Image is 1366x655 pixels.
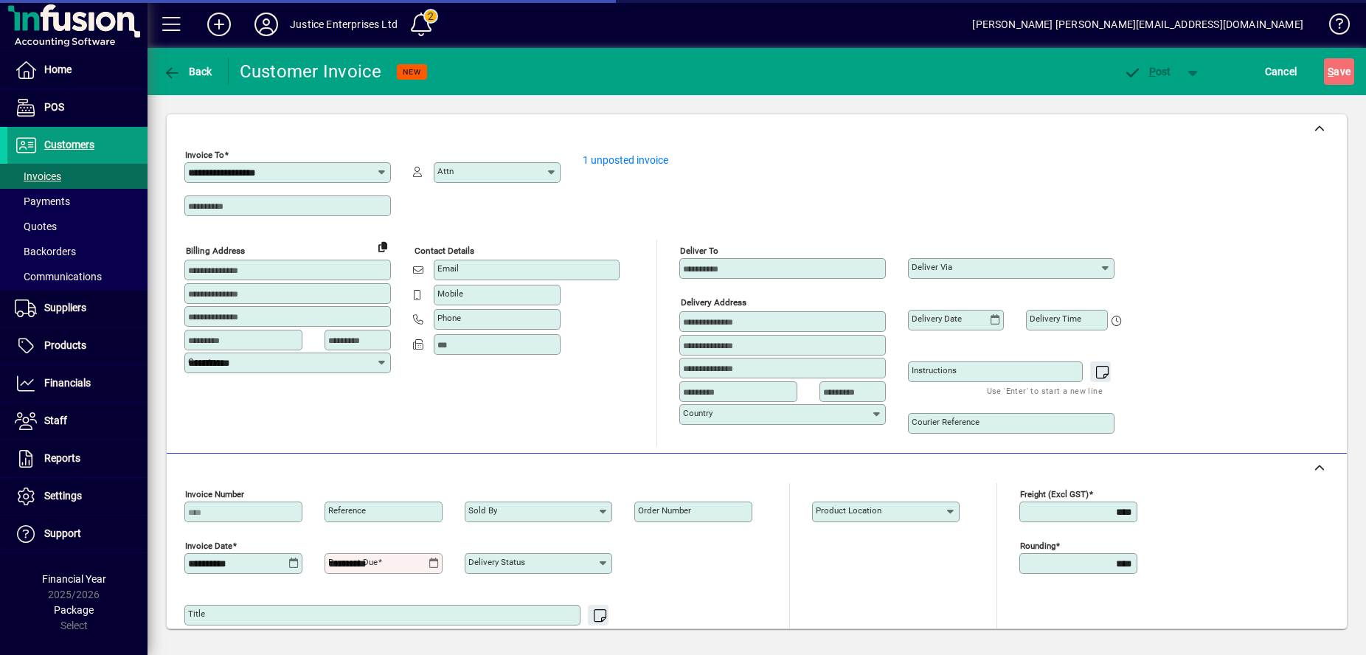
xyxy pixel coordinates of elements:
a: Suppliers [7,290,148,327]
span: Communications [15,271,102,283]
button: Cancel [1261,58,1301,85]
span: NEW [403,67,421,77]
a: Financials [7,365,148,402]
mat-label: Deliver via [912,262,952,272]
a: Quotes [7,214,148,239]
mat-label: Delivery status [468,557,525,567]
mat-label: Attn [437,166,454,176]
a: POS [7,89,148,126]
button: Back [159,58,216,85]
mat-hint: Use 'Enter' to start a new line [485,625,600,642]
a: Staff [7,403,148,440]
a: Settings [7,478,148,515]
mat-label: Country [188,356,218,367]
span: Home [44,63,72,75]
mat-label: Reference [328,505,366,516]
mat-hint: Use 'Enter' to start a new line [987,382,1103,399]
a: Support [7,516,148,552]
mat-label: Rounding [1020,541,1055,551]
span: Settings [44,490,82,502]
mat-label: Invoice number [185,489,244,499]
a: Payments [7,189,148,214]
span: ost [1123,66,1171,77]
mat-label: Invoice date [185,541,232,551]
mat-label: Invoice To [185,150,224,160]
span: Payments [15,195,70,207]
mat-label: Instructions [912,365,957,375]
mat-label: Title [188,609,205,619]
mat-label: Email [437,263,459,274]
mat-label: Deliver To [680,246,718,256]
div: [PERSON_NAME] [PERSON_NAME][EMAIL_ADDRESS][DOMAIN_NAME] [972,13,1303,36]
span: Cancel [1265,60,1297,83]
app-page-header-button: Back [148,58,229,85]
a: 1 unposted invoice [583,154,668,166]
button: Add [195,11,243,38]
span: ave [1328,60,1351,83]
button: Post [1116,58,1179,85]
mat-label: Phone [437,313,461,323]
span: Customers [44,139,94,150]
span: Support [44,527,81,539]
a: Reports [7,440,148,477]
a: Products [7,327,148,364]
mat-label: Order number [638,505,691,516]
span: Backorders [15,246,76,257]
a: Knowledge Base [1318,3,1348,51]
mat-label: Delivery date [912,313,962,324]
span: Financials [44,377,91,389]
span: Reports [44,452,80,464]
span: Invoices [15,170,61,182]
span: Staff [44,415,67,426]
div: Justice Enterprises Ltd [290,13,398,36]
mat-label: Sold by [468,505,497,516]
span: Suppliers [44,302,86,313]
div: Customer Invoice [240,60,382,83]
span: Quotes [15,221,57,232]
mat-label: Country [683,408,713,418]
mat-label: Delivery time [1030,313,1081,324]
span: Financial Year [42,573,106,585]
mat-label: Product location [816,505,881,516]
button: Copy to Delivery address [371,235,395,258]
a: Communications [7,264,148,289]
mat-label: Courier Reference [912,417,980,427]
mat-label: Mobile [437,288,463,299]
span: Products [44,339,86,351]
span: Package [54,604,94,616]
a: Invoices [7,164,148,189]
span: S [1328,66,1334,77]
span: P [1149,66,1156,77]
mat-label: Freight (excl GST) [1020,489,1089,499]
a: Backorders [7,239,148,264]
span: POS [44,101,64,113]
button: Save [1324,58,1354,85]
mat-label: Payment due [328,557,378,567]
button: Profile [243,11,290,38]
a: Home [7,52,148,89]
span: Back [163,66,212,77]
